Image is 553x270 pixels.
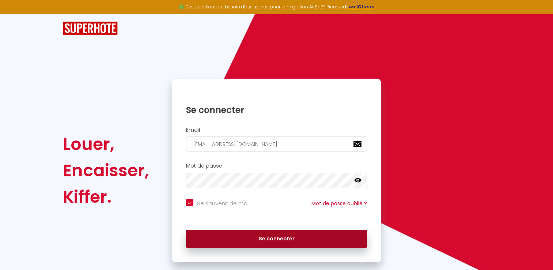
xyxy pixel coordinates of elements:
h1: Se connecter [186,104,367,116]
a: Mot de passe oublié ? [311,200,367,207]
h2: Email [186,127,367,133]
div: Kiffer. [63,184,149,210]
button: Se connecter [186,230,367,248]
h2: Mot de passe [186,163,367,169]
div: Louer, [63,131,149,157]
input: Ton Email [186,136,367,152]
img: SuperHote logo [63,22,118,35]
div: Encaisser, [63,157,149,184]
a: >>> ICI <<<< [349,4,374,10]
